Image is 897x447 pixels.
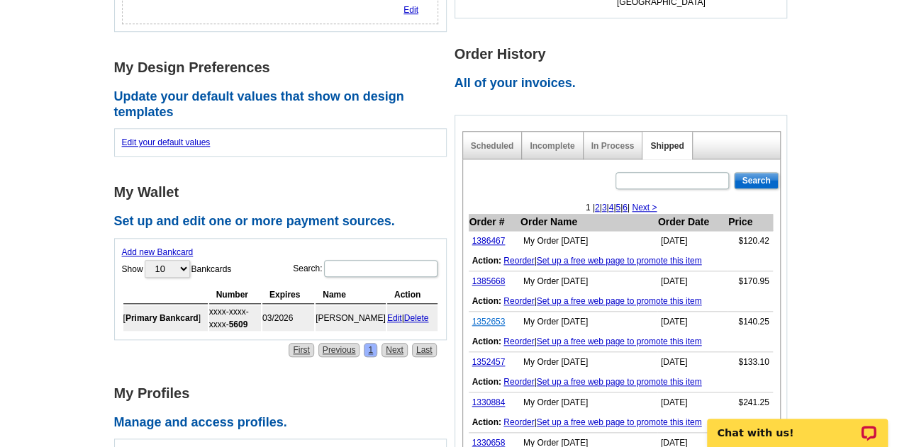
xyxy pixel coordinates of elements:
th: Order Date [657,214,728,231]
td: | [469,412,773,433]
h2: Manage and access profiles. [114,415,455,431]
a: Scheduled [471,141,514,151]
td: [DATE] [657,231,728,251]
label: Search: [293,259,438,278]
a: Set up a free web page to promote this item [537,296,702,306]
a: Set up a free web page to promote this item [537,377,702,387]
td: My Order [DATE] [520,271,657,292]
a: Reorder [503,296,534,306]
b: Action: [472,336,501,346]
td: [PERSON_NAME] [316,305,386,331]
td: My Order [DATE] [520,352,657,373]
a: 1330884 [472,397,506,407]
a: Reorder [503,377,534,387]
td: My Order [DATE] [520,312,657,332]
div: 1 | | | | | | [463,201,780,214]
h2: Update your default values that show on design templates [114,89,455,120]
td: 03/2026 [262,305,314,331]
a: Last [412,343,437,357]
a: 6 [623,203,628,213]
a: 3 [602,203,607,213]
a: 1385668 [472,276,506,286]
a: Edit [403,5,418,15]
a: 4 [608,203,613,213]
input: Search [734,172,778,189]
b: Primary Bankcard [126,313,199,323]
label: Show Bankcards [122,259,232,279]
th: Expires [262,286,314,304]
h1: My Design Preferences [114,60,455,75]
a: Reorder [503,256,534,266]
a: First [289,343,313,357]
td: My Order [DATE] [520,392,657,413]
iframe: LiveChat chat widget [698,402,897,447]
a: Reorder [503,336,534,346]
h2: All of your invoices. [455,76,795,91]
a: Edit your default values [122,137,211,147]
a: Previous [318,343,360,357]
th: Price [728,214,773,231]
a: Reorder [503,417,534,427]
select: ShowBankcards [145,260,190,278]
a: 1352653 [472,317,506,327]
td: | [469,372,773,392]
td: [ ] [123,305,208,331]
th: Number [209,286,261,304]
td: $170.95 [728,271,773,292]
h1: My Wallet [114,185,455,200]
th: Name [316,286,386,304]
a: 1352457 [472,357,506,367]
td: [DATE] [657,352,728,373]
td: $120.42 [728,231,773,251]
td: [DATE] [657,312,728,332]
input: Search: [324,260,438,277]
a: Set up a free web page to promote this item [537,256,702,266]
td: $140.25 [728,312,773,332]
td: [DATE] [657,392,728,413]
h2: Set up and edit one or more payment sources. [114,214,455,230]
a: Incomplete [530,141,574,151]
a: 2 [595,203,600,213]
a: Edit [387,313,402,323]
strong: 5609 [229,319,248,329]
th: Action [387,286,438,304]
a: In Process [591,141,635,151]
a: Next > [632,203,657,213]
b: Action: [472,256,501,266]
td: $133.10 [728,352,773,373]
a: 1386467 [472,236,506,246]
h1: Order History [455,47,795,62]
a: Next [381,343,408,357]
td: xxxx-xxxx-xxxx- [209,305,261,331]
th: Order # [469,214,520,231]
td: $241.25 [728,392,773,413]
a: Delete [404,313,429,323]
h1: My Profiles [114,386,455,401]
a: 1 [364,343,377,357]
td: | [469,332,773,352]
a: 5 [615,203,620,213]
a: Shipped [650,141,684,151]
b: Action: [472,377,501,387]
td: | [469,291,773,312]
a: Set up a free web page to promote this item [537,336,702,346]
th: Order Name [520,214,657,231]
td: | [387,305,438,331]
a: Set up a free web page to promote this item [537,417,702,427]
td: My Order [DATE] [520,231,657,251]
a: Add new Bankcard [122,247,194,257]
b: Action: [472,296,501,306]
b: Action: [472,417,501,427]
td: | [469,251,773,271]
td: [DATE] [657,271,728,292]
